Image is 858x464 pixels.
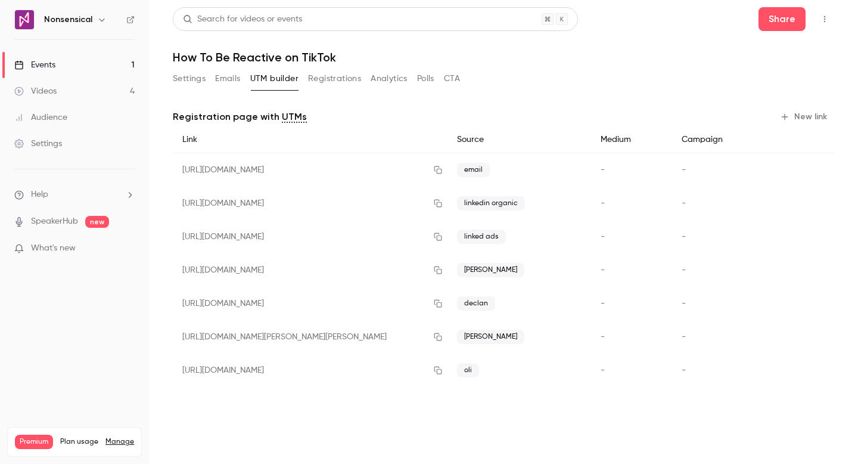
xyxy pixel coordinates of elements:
[682,166,686,174] span: -
[308,69,361,88] button: Registrations
[14,59,55,71] div: Events
[173,320,447,354] div: [URL][DOMAIN_NAME][PERSON_NAME][PERSON_NAME]
[775,107,834,126] button: New link
[601,366,605,375] span: -
[371,69,408,88] button: Analytics
[44,14,92,26] h6: Nonsensical
[183,13,302,26] div: Search for videos or events
[444,69,460,88] button: CTA
[758,7,806,31] button: Share
[60,437,98,447] span: Plan usage
[173,110,307,124] p: Registration page with
[31,215,78,228] a: SpeakerHub
[682,299,686,308] span: -
[447,126,590,153] div: Source
[457,196,525,211] span: linkedin organic
[173,187,447,220] div: [URL][DOMAIN_NAME]
[457,163,490,177] span: email
[601,333,605,341] span: -
[173,69,206,88] button: Settings
[457,263,524,277] span: [PERSON_NAME]
[457,330,524,344] span: [PERSON_NAME]
[601,199,605,208] span: -
[682,266,686,274] span: -
[682,199,686,208] span: -
[14,188,135,201] li: help-dropdown-opener
[601,233,605,241] span: -
[282,110,307,124] a: UTMs
[173,354,447,387] div: [URL][DOMAIN_NAME]
[14,112,67,123] div: Audience
[417,69,434,88] button: Polls
[672,126,771,153] div: Campaign
[85,216,109,228] span: new
[15,435,53,449] span: Premium
[173,220,447,253] div: [URL][DOMAIN_NAME]
[601,266,605,274] span: -
[173,126,447,153] div: Link
[15,10,34,29] img: Nonsensical
[250,69,299,88] button: UTM builder
[105,437,134,447] a: Manage
[682,333,686,341] span: -
[31,188,48,201] span: Help
[457,230,506,244] span: linked ads
[215,69,240,88] button: Emails
[682,233,686,241] span: -
[173,153,447,187] div: [URL][DOMAIN_NAME]
[120,243,135,254] iframe: Noticeable Trigger
[457,296,495,311] span: declan
[457,363,479,378] span: oli
[601,299,605,308] span: -
[682,366,686,375] span: -
[14,138,62,150] div: Settings
[591,126,673,153] div: Medium
[173,50,834,64] h1: How To Be Reactive on TikTok
[173,287,447,320] div: [URL][DOMAIN_NAME]
[31,242,76,255] span: What's new
[173,253,447,287] div: [URL][DOMAIN_NAME]
[601,166,605,174] span: -
[14,85,57,97] div: Videos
